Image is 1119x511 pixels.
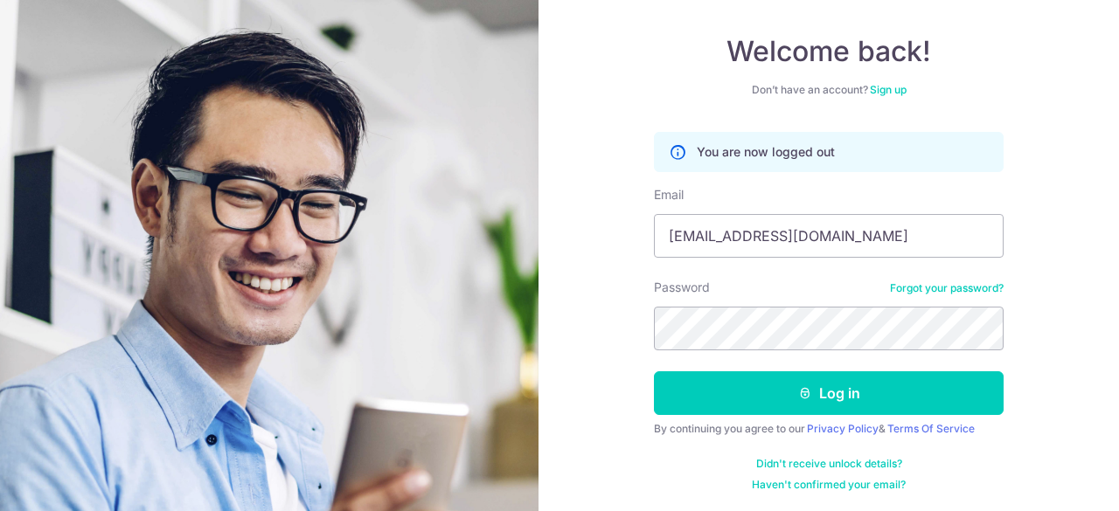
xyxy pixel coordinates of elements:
[654,214,1004,258] input: Enter your Email
[654,371,1004,415] button: Log in
[870,83,907,96] a: Sign up
[654,83,1004,97] div: Don’t have an account?
[654,279,710,296] label: Password
[890,281,1004,295] a: Forgot your password?
[807,422,879,435] a: Privacy Policy
[654,422,1004,436] div: By continuing you agree to our &
[752,478,906,492] a: Haven't confirmed your email?
[756,457,902,471] a: Didn't receive unlock details?
[697,143,835,161] p: You are now logged out
[887,422,975,435] a: Terms Of Service
[654,186,684,204] label: Email
[654,34,1004,69] h4: Welcome back!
